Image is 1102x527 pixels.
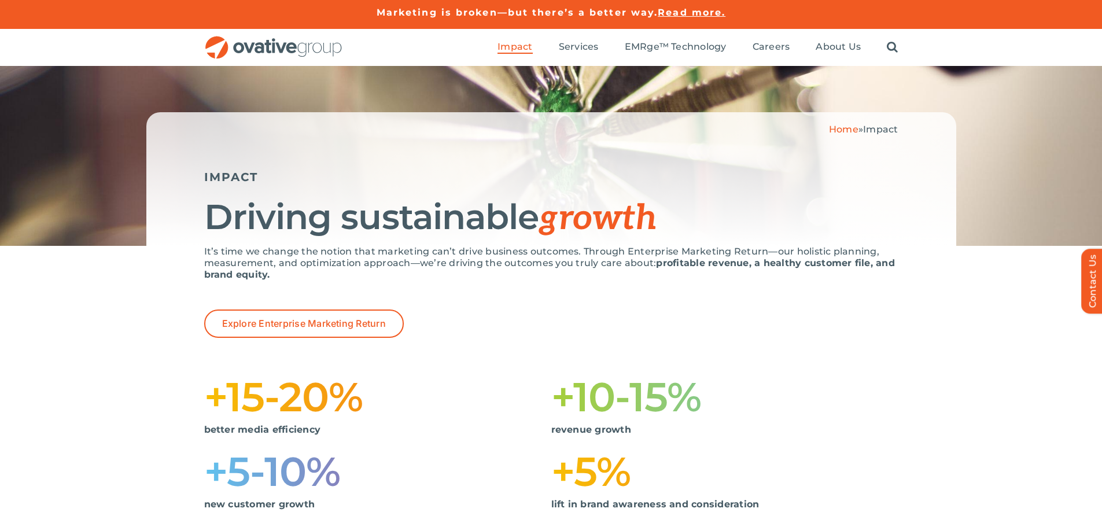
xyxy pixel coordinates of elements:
[753,41,790,54] a: Careers
[559,41,599,54] a: Services
[625,41,727,54] a: EMRge™ Technology
[829,124,898,135] span: »
[222,318,386,329] span: Explore Enterprise Marketing Return
[658,7,725,18] a: Read more.
[539,198,657,239] span: growth
[204,257,895,280] strong: profitable revenue, a healthy customer file, and brand equity.
[204,453,551,490] h1: +5-10%
[816,41,861,53] span: About Us
[863,124,898,135] span: Impact
[497,29,898,66] nav: Menu
[829,124,858,135] a: Home
[204,198,898,237] h1: Driving sustainable
[204,170,898,184] h5: IMPACT
[551,453,898,490] h1: +5%
[204,424,321,435] strong: better media efficiency
[551,424,631,435] strong: revenue growth
[497,41,532,53] span: Impact
[377,7,658,18] a: Marketing is broken—but there’s a better way.
[551,499,760,510] strong: lift in brand awareness and consideration
[497,41,532,54] a: Impact
[887,41,898,54] a: Search
[204,246,898,281] p: It’s time we change the notion that marketing can’t drive business outcomes. Through Enterprise M...
[625,41,727,53] span: EMRge™ Technology
[551,378,898,415] h1: +10-15%
[204,309,404,338] a: Explore Enterprise Marketing Return
[559,41,599,53] span: Services
[204,499,315,510] strong: new customer growth
[204,378,551,415] h1: +15-20%
[753,41,790,53] span: Careers
[204,35,343,46] a: OG_Full_horizontal_RGB
[816,41,861,54] a: About Us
